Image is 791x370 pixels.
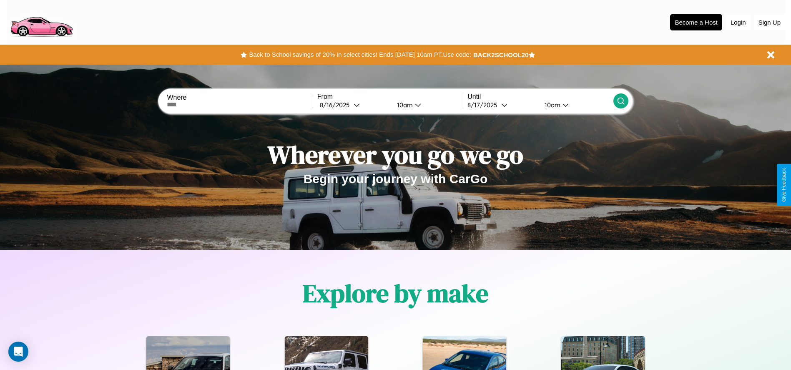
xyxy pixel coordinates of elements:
[390,101,463,109] button: 10am
[670,14,722,30] button: Become a Host
[467,93,613,101] label: Until
[8,342,28,362] div: Open Intercom Messenger
[303,276,488,310] h1: Explore by make
[754,15,785,30] button: Sign Up
[317,93,463,101] label: From
[320,101,354,109] div: 8 / 16 / 2025
[167,94,312,101] label: Where
[726,15,750,30] button: Login
[393,101,415,109] div: 10am
[317,101,390,109] button: 8/16/2025
[538,101,613,109] button: 10am
[473,51,529,58] b: BACK2SCHOOL20
[781,168,787,202] div: Give Feedback
[540,101,562,109] div: 10am
[247,49,473,60] button: Back to School savings of 20% in select cities! Ends [DATE] 10am PT.Use code:
[6,4,76,39] img: logo
[467,101,501,109] div: 8 / 17 / 2025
